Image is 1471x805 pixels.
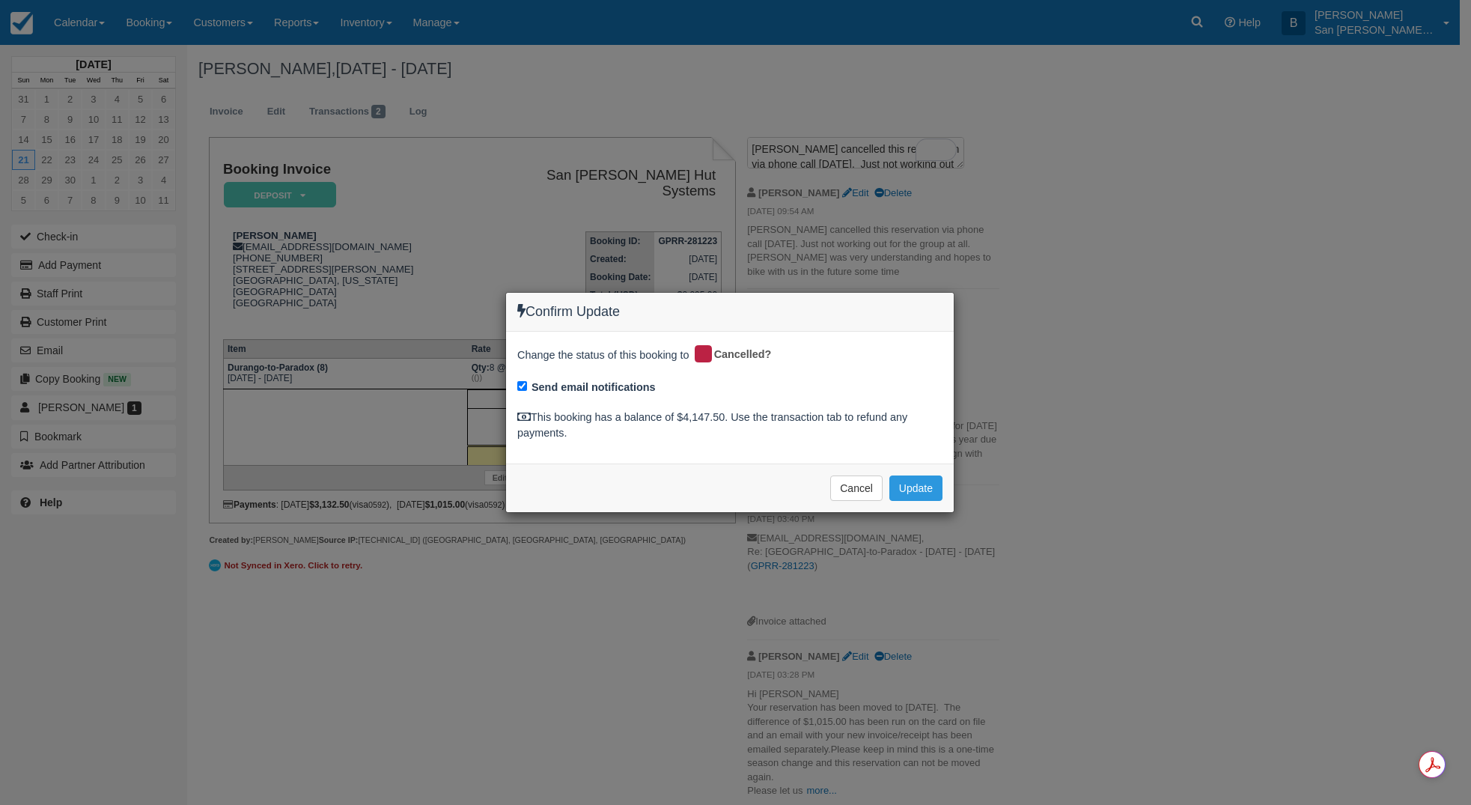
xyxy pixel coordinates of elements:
div: Cancelled? [692,343,782,367]
span: Change the status of this booking to [517,347,689,367]
h4: Confirm Update [517,304,942,320]
button: Update [889,476,942,501]
div: This booking has a balance of $4,147.50. Use the transaction tab to refund any payments. [517,410,942,440]
button: Cancel [830,476,883,501]
label: Send email notifications [532,380,656,395]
